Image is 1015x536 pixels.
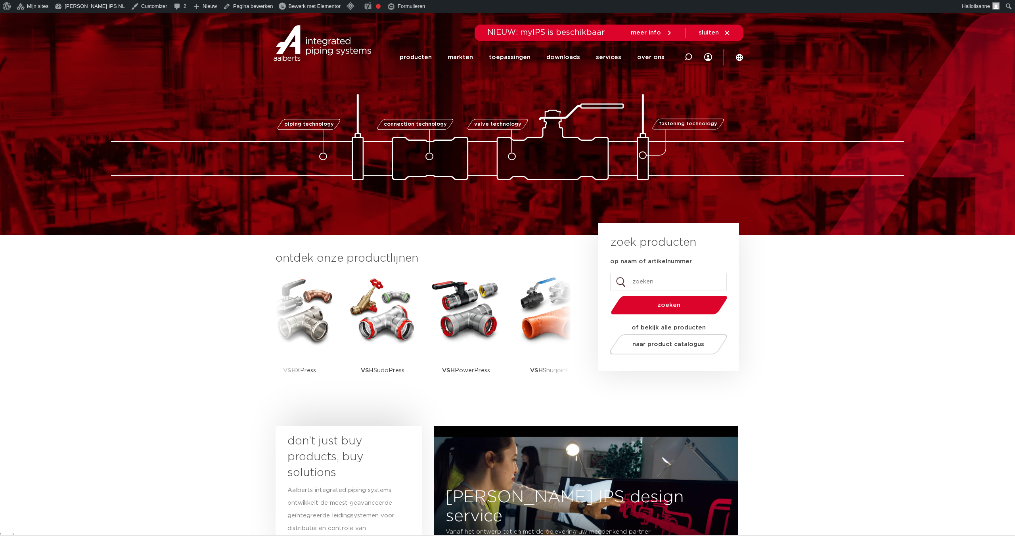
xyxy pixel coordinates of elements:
a: naar product catalogus [608,334,730,354]
a: meer info [631,29,673,36]
span: meer info [631,30,661,36]
strong: VSH [361,368,373,373]
: my IPS [704,41,712,73]
a: over ons [637,41,665,73]
span: naar product catalogus [633,341,705,347]
strong: of bekijk alle producten [632,325,706,331]
h3: [PERSON_NAME] IPS design service [434,488,738,526]
a: VSHSudoPress [347,274,418,395]
h3: don’t just buy products, buy solutions [287,433,395,481]
p: Shurjoint [530,346,569,395]
a: sluiten [699,29,731,36]
span: fastening technology [659,122,717,127]
p: SudoPress [361,346,404,395]
a: services [596,41,621,73]
span: Bewerk met Elementor [288,3,341,9]
h3: ontdek onze productlijnen [276,251,571,266]
button: zoeken [608,295,731,315]
a: VSHPowerPress [430,274,502,395]
a: downloads [546,41,580,73]
span: piping technology [284,122,333,127]
label: op naam of artikelnummer [610,258,692,266]
a: markten [448,41,473,73]
span: NIEUW: myIPS is beschikbaar [487,29,605,36]
p: PowerPress [442,346,490,395]
input: zoeken [610,273,727,291]
span: connection technology [384,122,447,127]
nav: Menu [400,41,665,73]
nav: Menu [704,41,712,73]
a: VSHShurjoint [513,274,585,395]
div: Focus keyphrase niet ingevuld [376,4,381,9]
span: zoeken [631,302,707,308]
strong: VSH [442,368,455,373]
strong: VSH [283,368,296,373]
a: producten [400,41,432,73]
a: VSHXPress [264,274,335,395]
h3: zoek producten [610,235,696,251]
a: toepassingen [489,41,530,73]
strong: VSH [530,368,543,373]
p: XPress [283,346,316,395]
span: valve technology [474,122,521,127]
span: lisanne [974,3,990,9]
span: sluiten [699,30,719,36]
